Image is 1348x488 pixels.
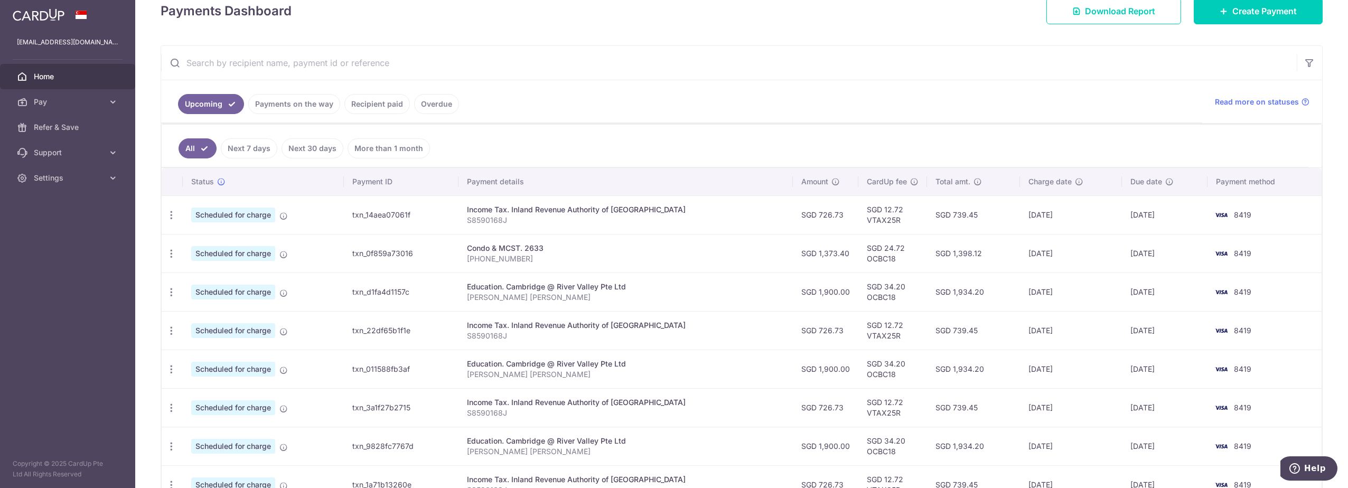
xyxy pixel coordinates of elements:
a: Recipient paid [344,94,410,114]
img: Bank Card [1211,401,1232,414]
td: txn_011588fb3af [344,350,458,388]
span: Home [34,71,104,82]
a: Upcoming [178,94,244,114]
td: [DATE] [1020,311,1122,350]
td: [DATE] [1122,273,1207,311]
p: [PERSON_NAME] [PERSON_NAME] [467,446,784,457]
span: Charge date [1028,176,1072,187]
span: 8419 [1234,287,1251,296]
span: 8419 [1234,210,1251,219]
img: Bank Card [1211,363,1232,376]
td: SGD 739.45 [927,311,1020,350]
td: SGD 1,398.12 [927,234,1020,273]
p: [PERSON_NAME] [PERSON_NAME] [467,292,784,303]
td: SGD 1,934.20 [927,350,1020,388]
span: Pay [34,97,104,107]
span: Scheduled for charge [191,323,275,338]
td: SGD 726.73 [793,311,858,350]
div: Condo & MCST. 2633 [467,243,784,254]
span: Due date [1130,176,1162,187]
td: SGD 12.72 VTAX25R [858,311,927,350]
a: Next 30 days [282,138,343,158]
td: SGD 1,900.00 [793,273,858,311]
td: SGD 739.45 [927,388,1020,427]
td: SGD 24.72 OCBC18 [858,234,927,273]
iframe: Opens a widget where you can find more information [1280,456,1337,483]
span: 8419 [1234,442,1251,451]
span: CardUp fee [867,176,907,187]
td: SGD 726.73 [793,195,858,234]
p: [PERSON_NAME] [PERSON_NAME] [467,369,784,380]
td: txn_9828fc7767d [344,427,458,465]
h4: Payments Dashboard [161,2,292,21]
td: SGD 1,900.00 [793,427,858,465]
span: Scheduled for charge [191,208,275,222]
td: SGD 739.45 [927,195,1020,234]
td: [DATE] [1020,234,1122,273]
span: Read more on statuses [1215,97,1299,107]
div: Education. Cambridge @ River Valley Pte Ltd [467,436,784,446]
span: Download Report [1085,5,1155,17]
span: Settings [34,173,104,183]
img: Bank Card [1211,286,1232,298]
td: SGD 12.72 VTAX25R [858,195,927,234]
td: [DATE] [1122,388,1207,427]
td: [DATE] [1020,427,1122,465]
div: Education. Cambridge @ River Valley Pte Ltd [467,281,784,292]
td: SGD 1,373.40 [793,234,858,273]
th: Payment method [1207,168,1322,195]
td: [DATE] [1122,195,1207,234]
p: [EMAIL_ADDRESS][DOMAIN_NAME] [17,37,118,48]
td: SGD 34.20 OCBC18 [858,427,927,465]
a: Overdue [414,94,459,114]
td: SGD 1,900.00 [793,350,858,388]
div: Income Tax. Inland Revenue Authority of [GEOGRAPHIC_DATA] [467,474,784,485]
td: [DATE] [1122,350,1207,388]
div: Income Tax. Inland Revenue Authority of [GEOGRAPHIC_DATA] [467,397,784,408]
span: Scheduled for charge [191,246,275,261]
a: Payments on the way [248,94,340,114]
td: SGD 34.20 OCBC18 [858,350,927,388]
div: Income Tax. Inland Revenue Authority of [GEOGRAPHIC_DATA] [467,204,784,215]
span: 8419 [1234,326,1251,335]
span: 8419 [1234,364,1251,373]
span: 8419 [1234,249,1251,258]
td: txn_0f859a73016 [344,234,458,273]
p: [PHONE_NUMBER] [467,254,784,264]
span: Refer & Save [34,122,104,133]
span: Scheduled for charge [191,285,275,299]
td: SGD 726.73 [793,388,858,427]
td: SGD 1,934.20 [927,273,1020,311]
div: Education. Cambridge @ River Valley Pte Ltd [467,359,784,369]
span: Total amt. [935,176,970,187]
td: txn_22df65b1f1e [344,311,458,350]
th: Payment ID [344,168,458,195]
a: All [179,138,217,158]
span: Scheduled for charge [191,362,275,377]
img: Bank Card [1211,324,1232,337]
td: txn_14aea07061f [344,195,458,234]
input: Search by recipient name, payment id or reference [161,46,1297,80]
td: txn_3a1f27b2715 [344,388,458,427]
span: Create Payment [1232,5,1297,17]
td: [DATE] [1122,427,1207,465]
td: [DATE] [1020,273,1122,311]
th: Payment details [458,168,793,195]
td: [DATE] [1020,195,1122,234]
img: Bank Card [1211,209,1232,221]
td: SGD 12.72 VTAX25R [858,388,927,427]
td: txn_d1fa4d1157c [344,273,458,311]
img: Bank Card [1211,247,1232,260]
p: S8590168J [467,408,784,418]
span: Amount [801,176,828,187]
td: SGD 34.20 OCBC18 [858,273,927,311]
td: SGD 1,934.20 [927,427,1020,465]
p: S8590168J [467,215,784,226]
span: Support [34,147,104,158]
span: 8419 [1234,403,1251,412]
div: Income Tax. Inland Revenue Authority of [GEOGRAPHIC_DATA] [467,320,784,331]
span: Scheduled for charge [191,439,275,454]
p: S8590168J [467,331,784,341]
span: Status [191,176,214,187]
